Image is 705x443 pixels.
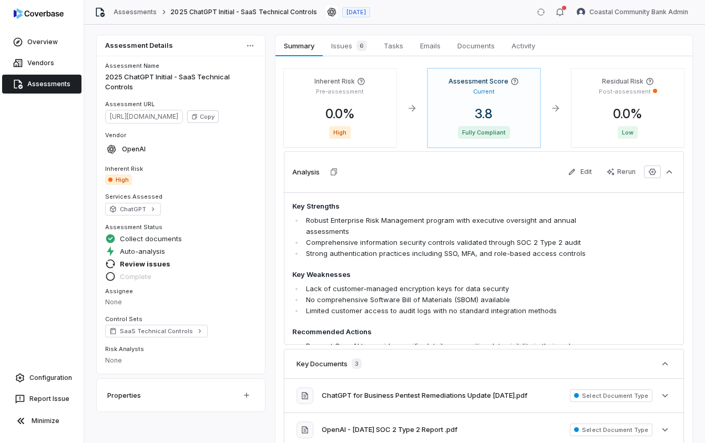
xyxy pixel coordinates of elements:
[448,77,508,86] h4: Assessment Score
[4,410,79,431] button: Minimize
[105,298,122,306] span: None
[322,425,457,435] button: OpenAI - [DATE] SOC 2 Type 2 Report .pdf
[303,248,599,259] li: Strong authentication practices including SSO, MFA, and role-based access controls
[4,368,79,387] a: Configuration
[105,72,257,92] p: 2025 ChatGPT Initial - SaaS Technical Controls
[570,389,652,402] span: Select Document Type
[105,110,183,123] span: https://dashboard.coverbase.app/assessments/cbqsrw_62bf6ad2019e4b21b0de9e77aa8534c9
[105,174,132,185] span: High
[577,8,585,16] img: Coastal Community Bank Admin avatar
[303,294,599,305] li: No comprehensive Software Bill of Materials (SBOM) available
[170,8,317,16] span: 2025 ChatGPT Initial - SaaS Technical Controls
[316,88,364,96] p: Pre-assessment
[303,215,599,237] li: Robust Enterprise Risk Management program with executive oversight and annual assessments
[280,39,318,53] span: Summary
[122,145,146,153] span: OpenAI
[120,327,193,335] span: SaaS Technical Controls
[303,341,599,363] li: Request OpenAI to provide specific details on sensitive data visibility in their web console.
[380,39,407,53] span: Tasks
[4,389,79,408] button: Report Issue
[607,168,636,176] div: Rerun
[473,88,495,96] p: Current
[105,345,144,353] span: Risk Analysts
[2,54,81,73] a: Vendors
[356,40,367,51] span: 6
[187,110,219,123] button: Copy
[303,305,599,316] li: Limited customer access to audit logs with no standard integration methods
[453,39,499,53] span: Documents
[292,270,599,280] h4: Key Weaknesses
[416,39,445,53] span: Emails
[105,325,208,337] a: SaaS Technical Controls
[602,77,643,86] h4: Residual Risk
[105,315,142,323] span: Control Sets
[120,234,182,243] span: Collect documents
[297,359,348,368] h3: Key Documents
[105,223,162,231] span: Assessment Status
[458,126,510,139] span: Fully Compliant
[120,272,151,281] span: Complete
[105,356,122,364] span: None
[292,201,599,212] h4: Key Strengths
[102,138,149,160] button: https://openai.com/OpenAI
[105,287,133,295] span: Assignee
[605,106,651,121] span: 0.0 %
[317,106,363,121] span: 0.0 %
[599,88,651,96] p: Post-assessment
[105,62,159,69] span: Assessment Name
[327,38,371,53] span: Issues
[292,327,599,337] h4: Recommended Actions
[14,8,64,19] img: logo-D7KZi-bG.svg
[105,100,155,108] span: Assessment URL
[292,167,320,177] h3: Analysis
[2,75,81,94] a: Assessments
[105,42,173,49] span: Assessment Details
[466,106,501,121] span: 3.8
[120,246,165,256] span: Auto-analysis
[322,390,527,401] button: ChatGPT for Business Pentest Remediations Update [DATE].pdf
[120,259,170,269] span: Review issues
[329,126,351,139] span: High
[2,33,81,51] a: Overview
[105,193,162,200] span: Services Assessed
[618,126,638,139] span: Low
[346,8,366,16] span: [DATE]
[114,8,157,16] a: Assessments
[507,39,539,53] span: Activity
[105,165,143,172] span: Inherent Risk
[600,164,642,180] button: Rerun
[105,131,126,139] span: Vendor
[303,237,599,248] li: Comprehensive information security controls validated through SOC 2 Type 2 audit
[570,4,694,20] button: Coastal Community Bank Admin avatarCoastal Community Bank Admin
[352,358,362,369] span: 3
[105,203,161,215] a: ChatGPT
[570,424,652,436] span: Select Document Type
[314,77,355,86] h4: Inherent Risk
[561,164,598,180] button: Edit
[303,283,599,294] li: Lack of customer-managed encryption keys for data security
[589,8,688,16] span: Coastal Community Bank Admin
